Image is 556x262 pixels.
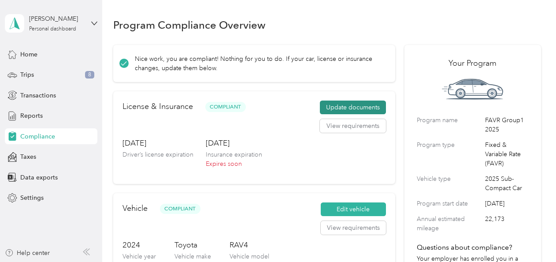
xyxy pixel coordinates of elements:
[20,50,37,59] span: Home
[122,202,148,214] h2: Vehicle
[417,57,529,69] h2: Your Program
[122,252,156,261] p: Vehicle year
[20,173,58,182] span: Data exports
[20,152,36,161] span: Taxes
[174,252,211,261] p: Vehicle make
[122,138,193,149] h3: [DATE]
[205,102,246,112] span: Compliant
[206,138,262,149] h3: [DATE]
[485,214,529,233] span: 22,173
[206,150,262,159] p: Insurance expiration
[160,204,200,214] span: Compliant
[20,91,56,100] span: Transactions
[485,116,529,134] span: FAVR Group1 2025
[20,70,34,79] span: Trips
[321,221,386,235] button: View requirements
[485,199,529,208] span: [DATE]
[20,132,55,141] span: Compliance
[113,20,266,30] h1: Program Compliance Overview
[206,159,262,168] p: Expires soon
[320,101,386,115] button: Update documents
[417,214,482,233] label: Annual estimated mileage
[5,248,50,258] button: Help center
[85,71,94,79] span: 8
[20,111,43,120] span: Reports
[122,150,193,159] p: Driver’s license expiration
[135,54,383,73] p: Nice work, you are compliant! Nothing for you to do. If your car, license or insurance changes, u...
[320,119,386,133] button: View requirements
[485,140,529,168] span: Fixed & Variable Rate (FAVR)
[417,116,482,134] label: Program name
[230,252,269,261] p: Vehicle model
[20,193,44,202] span: Settings
[29,14,84,23] div: [PERSON_NAME]
[122,240,156,251] h3: 2024
[507,213,556,262] iframe: Everlance-gr Chat Button Frame
[174,240,211,251] h3: Toyota
[122,101,193,112] h2: License & Insurance
[417,140,482,168] label: Program type
[417,174,482,193] label: Vehicle type
[29,26,76,32] div: Personal dashboard
[485,174,529,193] span: 2025 Sub-Compact Car
[321,202,386,217] button: Edit vehicle
[417,242,529,253] h4: Questions about compliance?
[230,240,269,251] h3: RAV4
[417,199,482,208] label: Program start date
